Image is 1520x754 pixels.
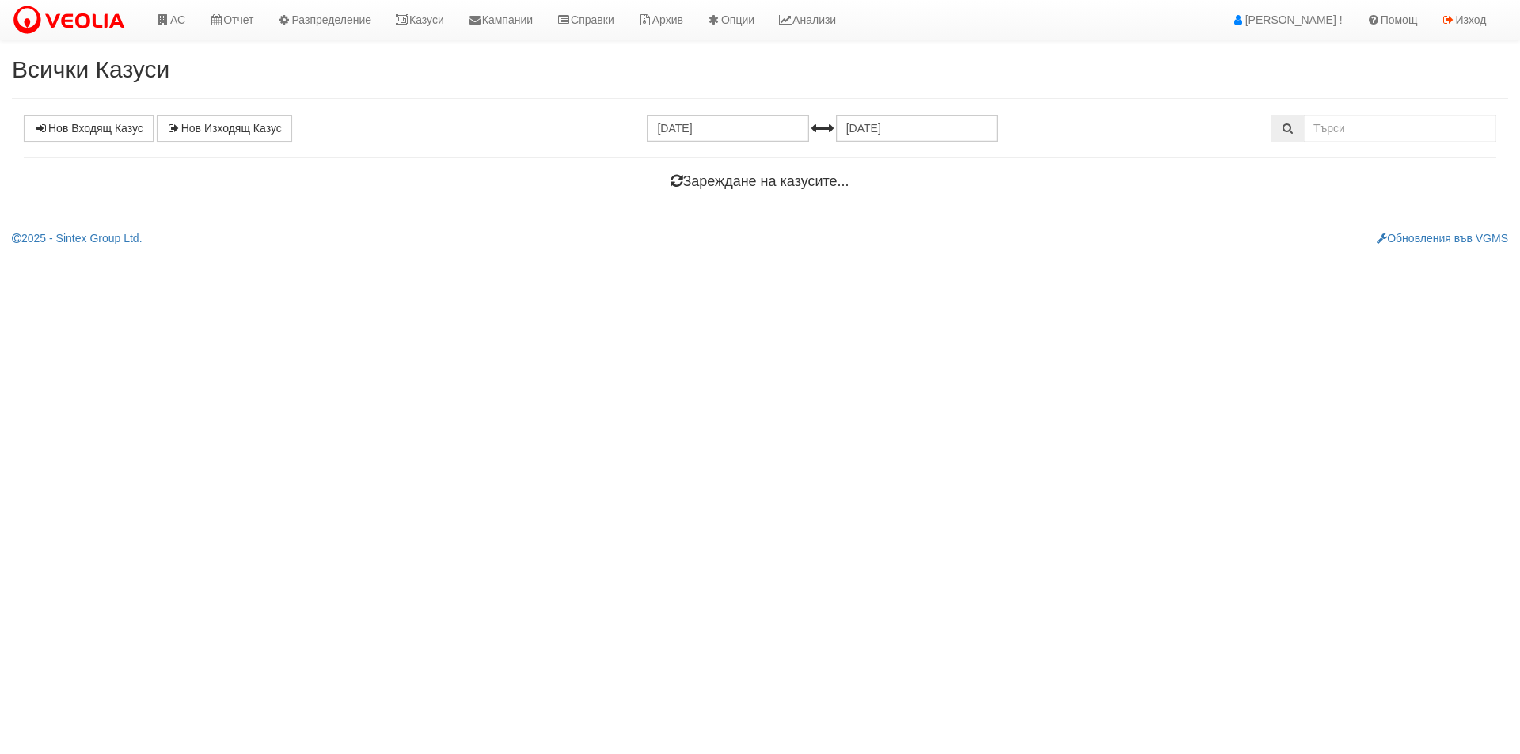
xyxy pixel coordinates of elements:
[12,232,142,244] a: 2025 - Sintex Group Ltd.
[24,174,1496,190] h4: Зареждане на казусите...
[1377,232,1508,244] a: Обновления във VGMS
[157,115,292,142] a: Нов Изходящ Казус
[12,56,1508,82] h2: Всички Казуси
[24,115,154,142] a: Нов Входящ Казус
[1304,115,1496,142] input: Търсене по Идентификатор, Бл/Вх/Ап, Тип, Описание, Моб. Номер, Имейл, Файл, Коментар,
[12,4,132,37] img: VeoliaLogo.png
